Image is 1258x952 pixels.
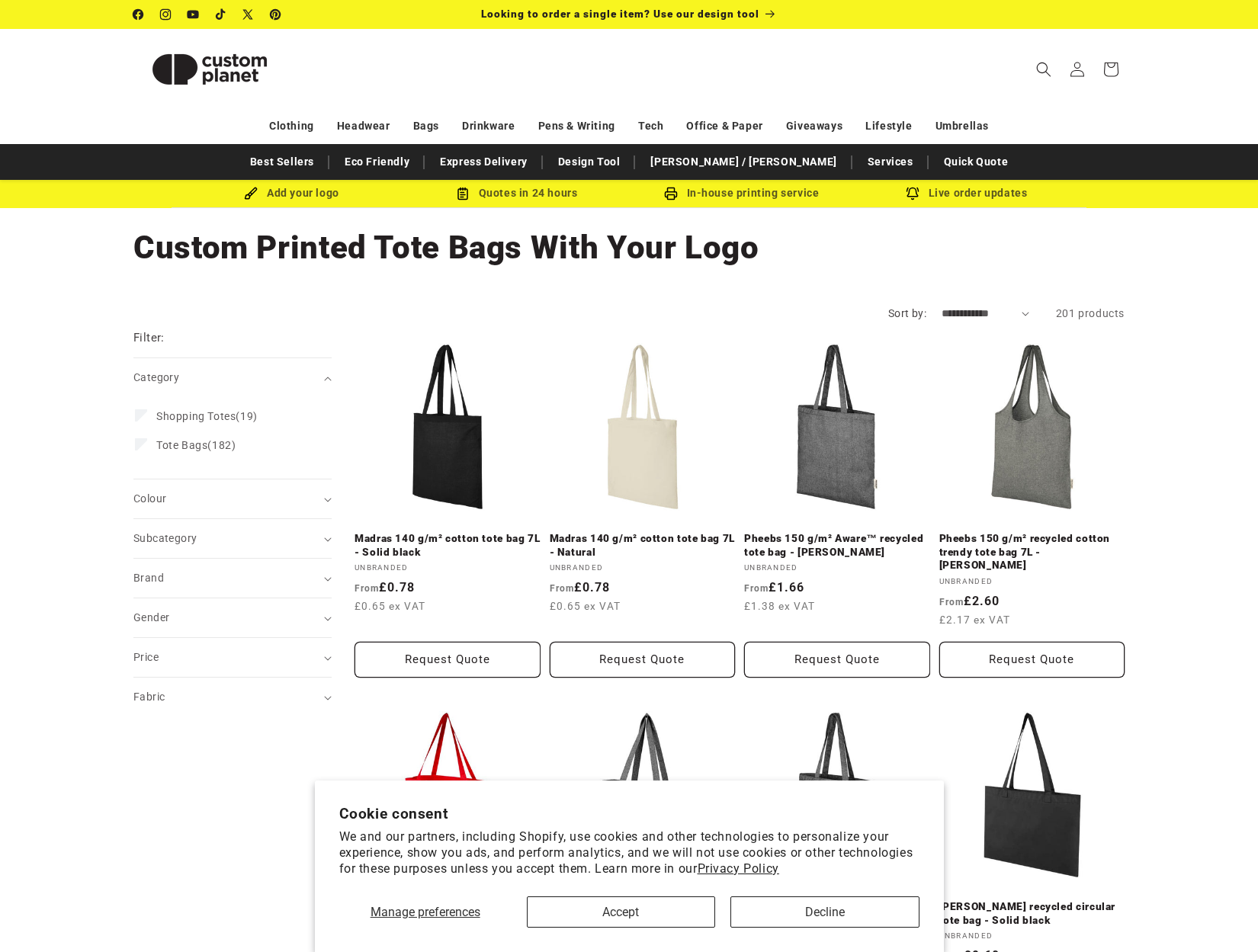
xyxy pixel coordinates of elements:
[643,149,844,175] a: [PERSON_NAME] / [PERSON_NAME]
[339,805,919,822] h2: Cookie consent
[156,409,258,423] span: (19)
[456,187,470,200] img: Order Updates Icon
[550,532,736,559] a: Madras 140 g/m² cotton tote bag 7L - Natural
[786,113,842,139] a: Giveaways
[744,642,930,678] button: Request Quote
[936,149,1016,175] a: Quick Quote
[156,439,207,451] span: Tote Bags
[133,329,165,347] h2: Filter:
[854,184,1079,203] div: Live order updates
[242,149,322,175] a: Best Sellers
[906,187,919,200] img: Order updates
[244,187,258,200] img: Brush Icon
[371,905,480,919] span: Manage preferences
[133,678,332,716] summary: Fabric (0 selected)
[156,410,236,422] span: Shopping Totes
[404,184,629,203] div: Quotes in 24 hours
[133,651,159,663] span: Price
[432,149,535,175] a: Express Delivery
[337,149,417,175] a: Eco Friendly
[133,227,1125,268] h1: Custom Printed Tote Bags With Your Logo
[1027,53,1061,86] summary: Search
[133,598,332,637] summary: Gender (0 selected)
[355,642,541,678] button: Request Quote
[179,184,404,203] div: Add your logo
[462,113,515,139] a: Drinkware
[939,642,1125,678] button: Request Quote
[481,8,759,20] span: Looking to order a single item? Use our design tool
[133,371,179,383] span: Category
[133,35,286,104] img: Custom Planet
[744,532,930,559] a: Pheebs 150 g/m² Aware™ recycled tote bag - [PERSON_NAME]
[339,829,919,877] p: We and our partners, including Shopify, use cookies and other technologies to personalize your ex...
[686,113,762,139] a: Office & Paper
[629,184,854,203] div: In-house printing service
[664,187,678,200] img: In-house printing
[527,896,715,928] button: Accept
[133,519,332,558] summary: Subcategory (0 selected)
[133,638,332,677] summary: Price
[538,113,615,139] a: Pens & Writing
[133,611,169,623] span: Gender
[339,896,512,928] button: Manage preferences
[133,572,164,584] span: Brand
[133,532,197,544] span: Subcategory
[133,691,165,703] span: Fabric
[355,532,541,559] a: Madras 140 g/m² cotton tote bag 7L - Solid black
[133,559,332,598] summary: Brand (0 selected)
[638,113,663,139] a: Tech
[939,532,1125,572] a: Pheebs 150 g/m² recycled cotton trendy tote bag 7L - [PERSON_NAME]
[698,861,779,876] a: Privacy Policy
[865,113,912,139] a: Lifestyle
[888,307,926,319] label: Sort by:
[133,492,166,505] span: Colour
[269,113,314,139] a: Clothing
[935,113,989,139] a: Umbrellas
[337,113,390,139] a: Headwear
[133,358,332,397] summary: Category (0 selected)
[156,438,236,452] span: (182)
[1056,307,1125,319] span: 201 products
[550,642,736,678] button: Request Quote
[128,29,292,109] a: Custom Planet
[730,896,919,928] button: Decline
[550,149,628,175] a: Design Tool
[413,113,439,139] a: Bags
[133,479,332,518] summary: Colour (0 selected)
[860,149,921,175] a: Services
[939,900,1125,927] a: [PERSON_NAME] recycled circular tote bag - Solid black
